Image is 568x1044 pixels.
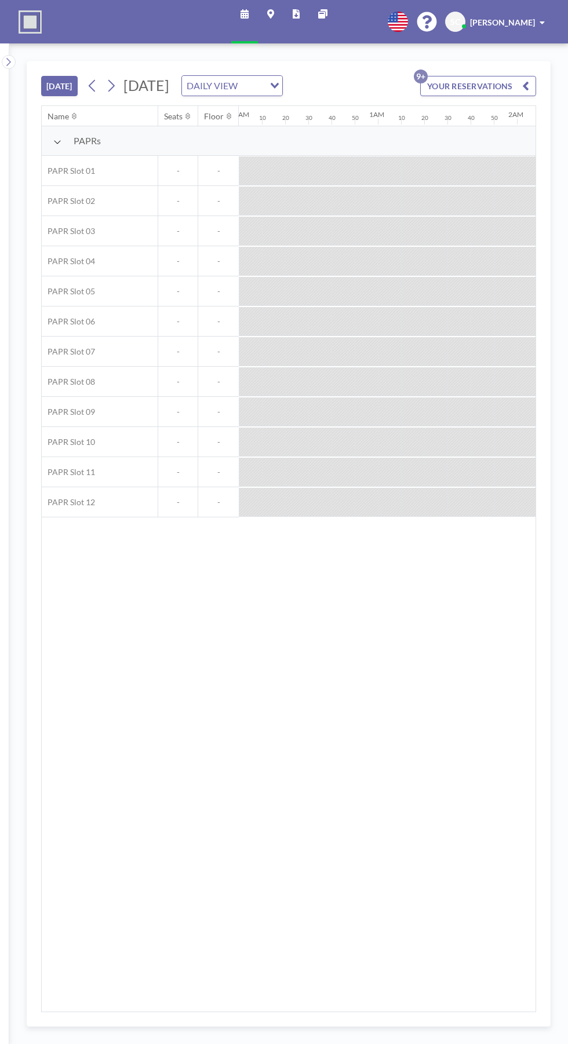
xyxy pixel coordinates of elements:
span: PAPR Slot 08 [42,377,95,387]
span: PAPR Slot 01 [42,166,95,176]
span: - [198,437,239,447]
span: - [198,467,239,477]
span: PAPR Slot 04 [42,256,95,267]
div: 50 [352,114,359,122]
span: PAPR Slot 09 [42,407,95,417]
span: PAPRs [74,135,101,147]
span: - [158,407,198,417]
span: - [158,346,198,357]
img: organization-logo [19,10,42,34]
span: - [158,256,198,267]
span: - [198,166,239,176]
div: 30 [445,114,452,122]
span: [DATE] [123,76,169,94]
span: - [198,256,239,267]
span: PAPR Slot 07 [42,346,95,357]
p: 9+ [414,70,428,83]
span: PAPR Slot 02 [42,196,95,206]
span: DAILY VIEW [184,78,240,93]
div: 10 [259,114,266,122]
div: 30 [305,114,312,122]
div: 2AM [508,110,523,119]
div: 12AM [230,110,249,119]
div: 10 [398,114,405,122]
span: - [198,346,239,357]
div: 20 [421,114,428,122]
div: Search for option [182,76,282,96]
span: - [158,286,198,297]
span: - [158,467,198,477]
span: [PERSON_NAME] [470,17,535,27]
span: - [158,497,198,508]
button: [DATE] [41,76,78,96]
div: Name [48,111,69,122]
span: - [158,226,198,236]
span: PAPR Slot 11 [42,467,95,477]
div: Floor [204,111,224,122]
div: 40 [329,114,336,122]
div: 20 [282,114,289,122]
span: - [158,316,198,327]
span: - [158,166,198,176]
span: - [198,497,239,508]
span: - [158,377,198,387]
span: PAPR Slot 10 [42,437,95,447]
span: - [198,196,239,206]
span: - [198,286,239,297]
div: Seats [164,111,183,122]
span: PAPR Slot 06 [42,316,95,327]
span: - [198,407,239,417]
div: 50 [491,114,498,122]
span: - [198,377,239,387]
span: SC [450,17,460,27]
span: PAPR Slot 03 [42,226,95,236]
div: 1AM [369,110,384,119]
button: YOUR RESERVATIONS9+ [420,76,536,96]
span: PAPR Slot 05 [42,286,95,297]
span: - [198,226,239,236]
div: 40 [468,114,475,122]
input: Search for option [241,78,263,93]
span: PAPR Slot 12 [42,497,95,508]
span: - [198,316,239,327]
span: - [158,196,198,206]
span: - [158,437,198,447]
